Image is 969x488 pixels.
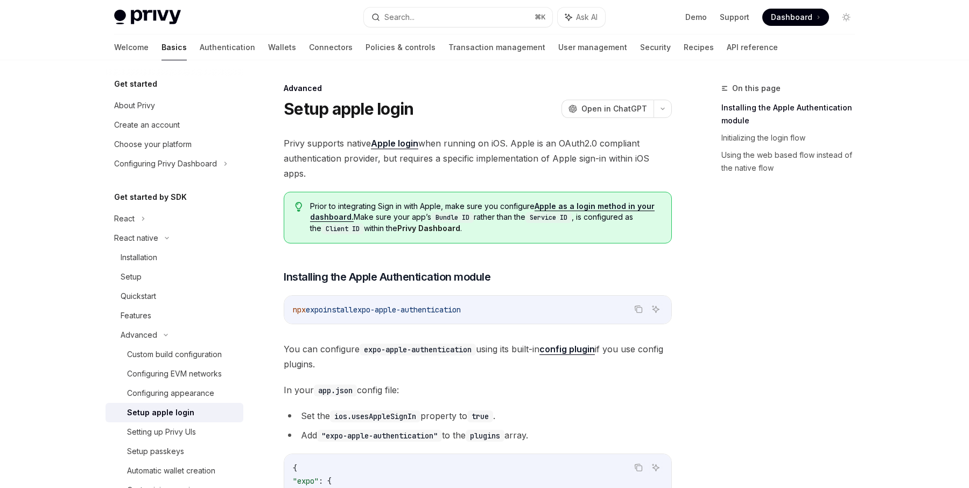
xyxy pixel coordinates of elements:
[685,12,707,23] a: Demo
[366,34,436,60] a: Policies & controls
[561,100,654,118] button: Open in ChatGPT
[114,118,180,131] div: Create an account
[525,212,572,223] code: Service ID
[114,138,192,151] div: Choose your platform
[127,445,184,458] div: Setup passkeys
[127,348,222,361] div: Custom build configuration
[310,201,661,234] span: Prior to integrating Sign in with Apple, make sure you configure Make sure your app’s rather than...
[284,83,672,94] div: Advanced
[353,305,461,315] span: expo-apple-authentication
[106,248,243,267] a: Installation
[114,157,217,170] div: Configuring Privy Dashboard
[295,202,303,212] svg: Tip
[371,138,418,149] a: Apple login
[306,305,323,315] span: expo
[558,8,605,27] button: Ask AI
[720,12,749,23] a: Support
[581,103,647,114] span: Open in ChatGPT
[838,9,855,26] button: Toggle dark mode
[397,224,460,233] strong: Privy Dashboard
[114,78,157,90] h5: Get started
[121,270,142,283] div: Setup
[314,385,357,396] code: app.json
[127,367,222,380] div: Configuring EVM networks
[317,430,442,442] code: "expo-apple-authentication"
[106,135,243,154] a: Choose your platform
[200,34,255,60] a: Authentication
[106,422,243,442] a: Setting up Privy UIs
[127,406,194,419] div: Setup apple login
[323,305,353,315] span: install
[114,212,135,225] div: React
[293,463,297,473] span: {
[364,8,552,27] button: Search...⌘K
[114,191,187,204] h5: Get started by SDK
[467,410,493,422] code: true
[114,34,149,60] a: Welcome
[448,34,545,60] a: Transaction management
[293,476,319,486] span: "expo"
[384,11,415,24] div: Search...
[127,387,214,400] div: Configuring appearance
[284,382,672,398] span: In your config file:
[466,430,504,442] code: plugins
[106,403,243,422] a: Setup apple login
[732,82,781,95] span: On this page
[106,345,243,364] a: Custom build configuration
[114,10,181,25] img: light logo
[640,34,671,60] a: Security
[106,442,243,461] a: Setup passkeys
[293,305,306,315] span: npx
[284,136,672,181] span: Privy supports native when running on iOS. Apple is an OAuth2.0 compliant authentication provider...
[284,428,672,443] li: Add to the array.
[649,461,663,475] button: Ask AI
[535,13,546,22] span: ⌘ K
[106,96,243,115] a: About Privy
[771,12,812,23] span: Dashboard
[684,34,714,60] a: Recipes
[121,309,151,322] div: Features
[284,269,490,284] span: Installing the Apple Authentication module
[121,329,157,341] div: Advanced
[727,34,778,60] a: API reference
[631,302,645,316] button: Copy the contents from the code block
[284,99,413,118] h1: Setup apple login
[268,34,296,60] a: Wallets
[284,408,672,423] li: Set the property to .
[114,99,155,112] div: About Privy
[330,410,420,422] code: ios.usesAppleSignIn
[631,461,645,475] button: Copy the contents from the code block
[721,129,863,147] a: Initializing the login flow
[558,34,627,60] a: User management
[576,12,598,23] span: Ask AI
[106,287,243,306] a: Quickstart
[106,384,243,403] a: Configuring appearance
[721,147,863,177] a: Using the web based flow instead of the native flow
[431,212,474,223] code: Bundle ID
[127,426,196,438] div: Setting up Privy UIs
[321,224,364,234] code: Client ID
[284,341,672,372] span: You can configure using its built-in if you use config plugins.
[721,99,863,129] a: Installing the Apple Authentication module
[319,476,332,486] span: : {
[114,232,158,245] div: React native
[360,344,476,355] code: expo-apple-authentication
[161,34,187,60] a: Basics
[106,267,243,287] a: Setup
[309,34,353,60] a: Connectors
[106,115,243,135] a: Create an account
[106,364,243,384] a: Configuring EVM networks
[106,461,243,480] a: Automatic wallet creation
[762,9,829,26] a: Dashboard
[127,464,215,477] div: Automatic wallet creation
[539,344,595,355] a: config plugin
[106,306,243,325] a: Features
[649,302,663,316] button: Ask AI
[121,251,157,264] div: Installation
[121,290,156,303] div: Quickstart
